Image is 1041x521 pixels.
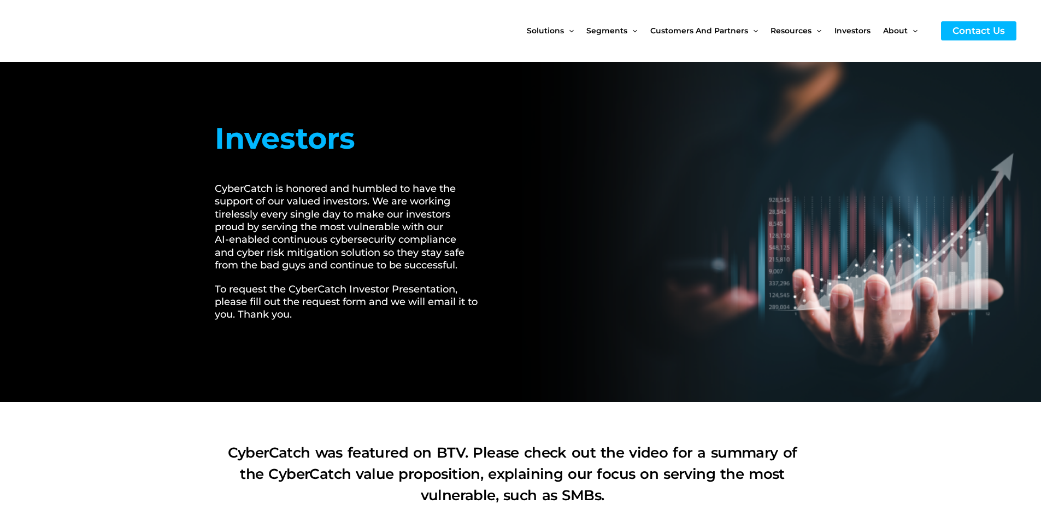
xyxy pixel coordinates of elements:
[215,283,478,321] h2: To request the CyberCatch Investor Presentation, please fill out the request form and we will ema...
[564,8,574,54] span: Menu Toggle
[811,8,821,54] span: Menu Toggle
[748,8,758,54] span: Menu Toggle
[834,8,883,54] a: Investors
[586,8,627,54] span: Segments
[627,8,637,54] span: Menu Toggle
[941,21,1016,40] a: Contact Us
[215,442,810,506] h1: CyberCatch was featured on BTV. Please check out the video for a summary of the CyberCatch value ...
[527,8,930,54] nav: Site Navigation: New Main Menu
[834,8,871,54] span: Investors
[883,8,908,54] span: About
[215,183,478,272] h2: CyberCatch is honored and humbled to have the support of our valued investors. We are working tir...
[908,8,918,54] span: Menu Toggle
[19,8,150,54] img: CyberCatch
[771,8,811,54] span: Resources
[527,8,564,54] span: Solutions
[650,8,748,54] span: Customers and Partners
[215,116,478,161] h1: Investors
